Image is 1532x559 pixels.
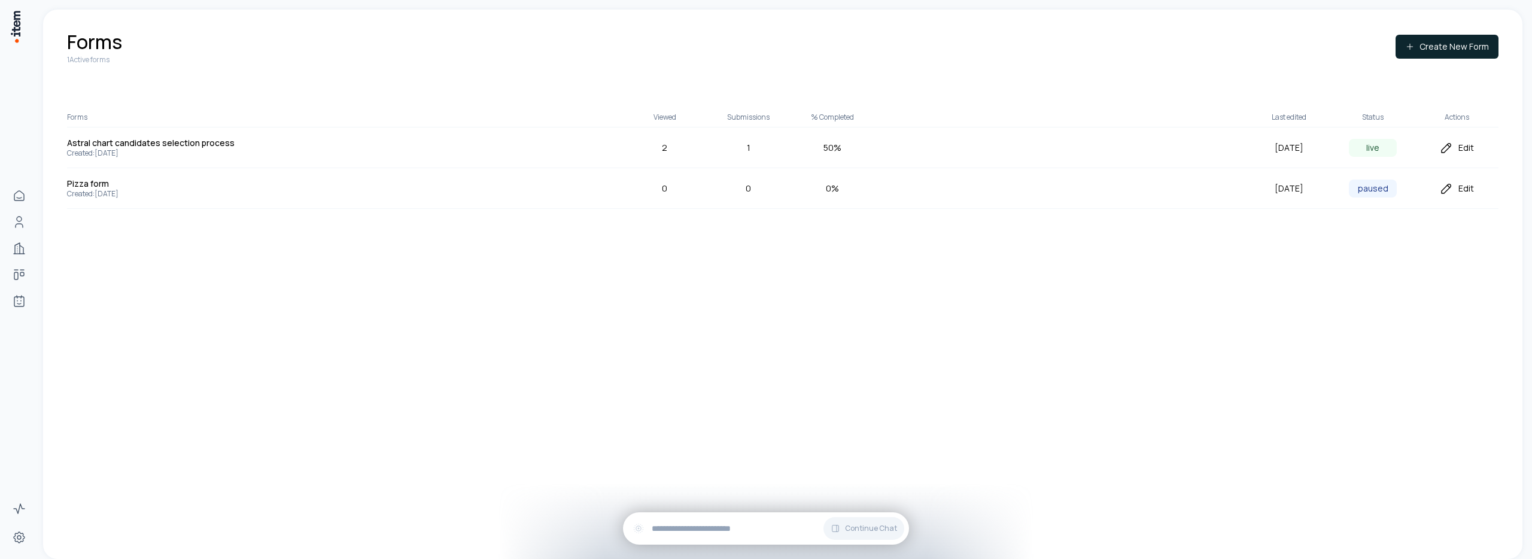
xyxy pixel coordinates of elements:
[845,524,897,533] span: Continue Chat
[1415,113,1498,122] div: Actions
[1331,113,1415,122] div: Status
[67,178,250,189] h5: Pizza form
[10,10,22,44] img: Item Brain Logo
[1247,113,1331,122] div: Last edited
[67,137,250,148] h5: Astral chart candidates selection process
[1396,35,1498,59] button: Create New Form
[1247,141,1331,154] div: [DATE]
[7,497,31,521] a: Activity
[823,517,904,540] button: Continue Chat
[1349,180,1397,198] div: paused
[707,113,791,122] div: Submissions
[623,182,707,195] div: 0
[623,512,909,545] div: Continue Chat
[7,210,31,234] a: People
[1415,181,1498,196] div: Edit
[707,141,791,154] div: 1
[623,141,707,154] div: 2
[7,525,31,549] a: Settings
[791,141,874,154] div: 50 %
[67,55,122,65] p: 1 Active forms
[791,182,874,195] div: 0 %
[623,113,707,122] div: Viewed
[7,184,31,208] a: Home
[67,148,250,158] p: Created: [DATE]
[707,182,791,195] div: 0
[1415,141,1498,155] div: Edit
[1349,139,1397,157] div: live
[1247,182,1331,195] div: [DATE]
[67,29,122,55] h1: Forms
[67,189,250,199] p: Created: [DATE]
[67,113,250,122] div: Forms
[7,263,31,287] a: Deals
[791,113,874,122] div: % Completed
[7,236,31,260] a: Companies
[7,289,31,313] a: Agents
